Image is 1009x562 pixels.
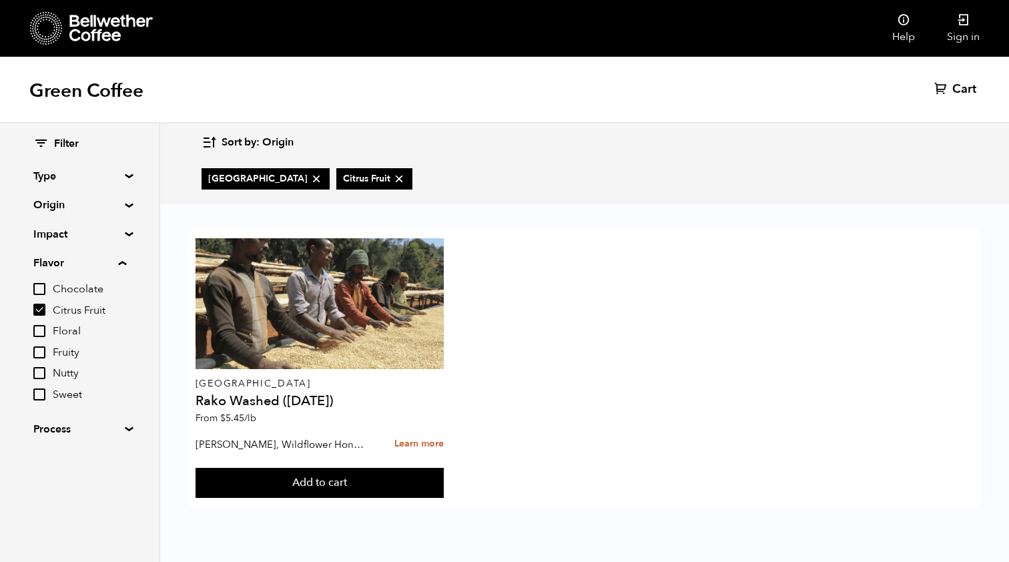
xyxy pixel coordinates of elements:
[53,324,126,339] span: Floral
[53,304,126,318] span: Citrus Fruit
[202,127,294,158] button: Sort by: Origin
[196,468,444,499] button: Add to cart
[220,412,226,425] span: $
[33,168,125,184] summary: Type
[33,255,126,271] summary: Flavor
[220,412,256,425] bdi: 5.45
[53,346,126,360] span: Fruity
[33,304,45,316] input: Citrus Fruit
[244,412,256,425] span: /lb
[33,226,125,242] summary: Impact
[196,435,364,455] p: [PERSON_NAME], Wildflower Honey, Black Tea
[33,388,45,400] input: Sweet
[208,172,323,186] span: [GEOGRAPHIC_DATA]
[53,366,126,381] span: Nutty
[33,283,45,295] input: Chocolate
[33,421,125,437] summary: Process
[53,388,126,402] span: Sweet
[394,430,444,459] a: Learn more
[54,137,79,152] span: Filter
[343,172,406,186] span: Citrus Fruit
[196,379,444,388] p: [GEOGRAPHIC_DATA]
[222,135,294,150] span: Sort by: Origin
[934,81,980,97] a: Cart
[952,81,976,97] span: Cart
[196,412,256,425] span: From
[53,282,126,297] span: Chocolate
[33,346,45,358] input: Fruity
[33,197,125,213] summary: Origin
[196,394,444,408] h4: Rako Washed ([DATE])
[29,79,143,103] h1: Green Coffee
[33,367,45,379] input: Nutty
[33,325,45,337] input: Floral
